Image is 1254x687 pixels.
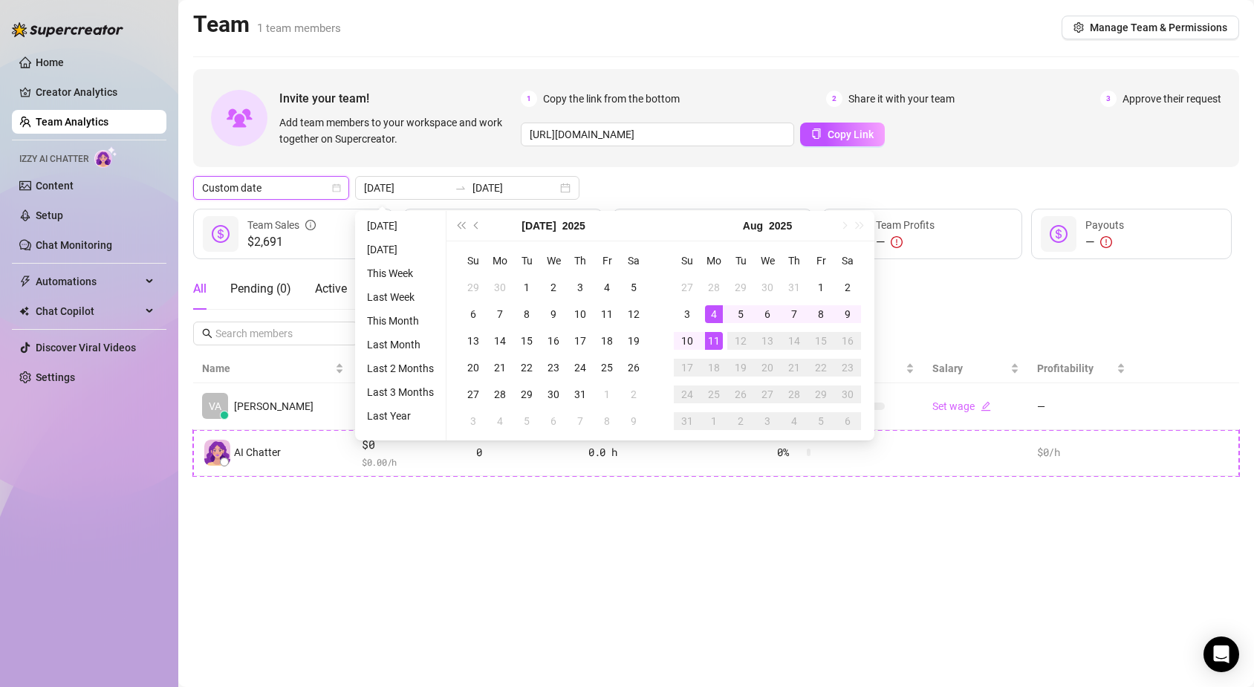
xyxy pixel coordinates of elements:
[36,56,64,68] a: Home
[834,301,861,328] td: 2025-08-09
[1203,636,1239,672] div: Open Intercom Messenger
[594,354,620,381] td: 2025-07-25
[876,233,935,251] div: —
[193,280,207,298] div: All
[705,305,723,323] div: 4
[567,381,594,408] td: 2025-07-31
[743,211,763,241] button: Choose a month
[732,332,750,350] div: 12
[625,305,643,323] div: 12
[732,359,750,377] div: 19
[727,301,754,328] td: 2025-08-05
[518,359,536,377] div: 22
[826,91,842,107] span: 2
[834,381,861,408] td: 2025-08-30
[834,247,861,274] th: Sa
[678,332,696,350] div: 10
[625,359,643,377] div: 26
[543,91,680,107] span: Copy the link from the bottom
[464,279,482,296] div: 29
[754,301,781,328] td: 2025-08-06
[727,354,754,381] td: 2025-08-19
[594,274,620,301] td: 2025-07-04
[361,264,440,282] li: This Week
[701,354,727,381] td: 2025-08-18
[202,360,332,377] span: Name
[674,328,701,354] td: 2025-08-10
[812,359,830,377] div: 22
[361,359,440,377] li: Last 2 Months
[362,455,458,469] span: $ 0.00 /h
[513,381,540,408] td: 2025-07-29
[540,408,567,434] td: 2025-08-06
[460,381,487,408] td: 2025-07-27
[19,152,88,166] span: Izzy AI Chatter
[808,247,834,274] th: Fr
[540,381,567,408] td: 2025-07-30
[212,225,230,243] span: dollar-circle
[727,274,754,301] td: 2025-07-29
[594,301,620,328] td: 2025-07-11
[571,332,589,350] div: 17
[758,332,776,350] div: 13
[491,332,509,350] div: 14
[545,332,562,350] div: 16
[513,408,540,434] td: 2025-08-05
[598,332,616,350] div: 18
[834,328,861,354] td: 2025-08-16
[785,412,803,430] div: 4
[674,301,701,328] td: 2025-08-03
[758,279,776,296] div: 30
[674,408,701,434] td: 2025-08-31
[1050,225,1068,243] span: dollar-circle
[1037,362,1094,374] span: Profitability
[781,247,808,274] th: Th
[848,91,955,107] span: Share it with your team
[487,301,513,328] td: 2025-07-07
[571,412,589,430] div: 7
[588,444,687,460] div: 0.0 h
[754,381,781,408] td: 2025-08-27
[701,274,727,301] td: 2025-07-28
[834,274,861,301] td: 2025-08-02
[834,408,861,434] td: 2025-09-06
[834,354,861,381] td: 2025-08-23
[758,412,776,430] div: 3
[758,385,776,403] div: 27
[571,385,589,403] div: 31
[828,128,874,140] span: Copy Link
[545,385,562,403] div: 30
[460,408,487,434] td: 2025-08-03
[36,270,141,293] span: Automations
[215,325,337,342] input: Search members
[891,236,903,248] span: exclamation-circle
[12,22,123,37] img: logo-BBDzfeDw.svg
[36,116,108,128] a: Team Analytics
[701,328,727,354] td: 2025-08-11
[781,381,808,408] td: 2025-08-28
[460,301,487,328] td: 2025-07-06
[625,332,643,350] div: 19
[598,279,616,296] div: 4
[808,354,834,381] td: 2025-08-22
[808,274,834,301] td: 2025-08-01
[487,328,513,354] td: 2025-07-14
[754,274,781,301] td: 2025-07-30
[808,381,834,408] td: 2025-08-29
[769,211,792,241] button: Choose a year
[732,385,750,403] div: 26
[785,305,803,323] div: 7
[257,22,341,35] span: 1 team members
[94,146,117,168] img: AI Chatter
[540,301,567,328] td: 2025-07-09
[361,312,440,330] li: This Month
[315,281,347,296] span: Active
[812,385,830,403] div: 29
[36,239,112,251] a: Chat Monitoring
[455,182,467,194] span: to
[598,412,616,430] div: 8
[540,247,567,274] th: We
[781,328,808,354] td: 2025-08-14
[811,128,822,139] span: copy
[808,328,834,354] td: 2025-08-15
